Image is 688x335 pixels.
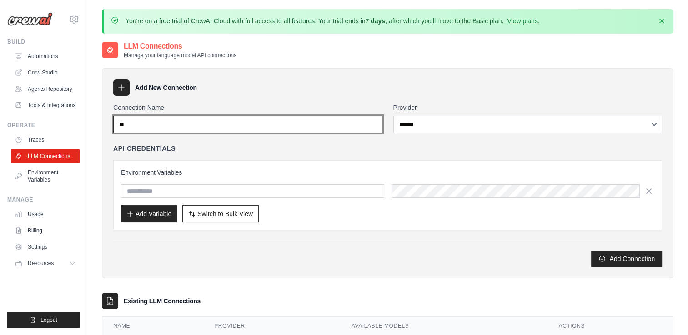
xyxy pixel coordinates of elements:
button: Add Variable [121,205,177,222]
a: Crew Studio [11,65,80,80]
a: Settings [11,240,80,254]
button: Add Connection [591,251,662,267]
img: Logo [7,12,53,26]
h3: Add New Connection [135,83,197,92]
div: Manage [7,196,80,203]
label: Provider [393,103,663,112]
button: Logout [7,312,80,328]
h3: Existing LLM Connections [124,296,201,305]
a: Tools & Integrations [11,98,80,113]
label: Connection Name [113,103,382,112]
a: Environment Variables [11,165,80,187]
p: You're on a free trial of CrewAI Cloud with full access to all features. Your trial ends in , aft... [126,16,540,25]
span: Logout [40,316,57,324]
p: Manage your language model API connections [124,52,236,59]
button: Switch to Bulk View [182,205,259,222]
a: View plans [507,17,537,25]
h2: LLM Connections [124,41,236,52]
div: Operate [7,122,80,129]
a: Agents Repository [11,82,80,96]
a: LLM Connections [11,149,80,163]
h4: API Credentials [113,144,176,153]
a: Billing [11,223,80,238]
a: Traces [11,133,80,147]
div: Build [7,38,80,45]
span: Switch to Bulk View [197,209,253,218]
a: Automations [11,49,80,64]
button: Resources [11,256,80,271]
a: Usage [11,207,80,222]
h3: Environment Variables [121,168,654,177]
span: Resources [28,260,54,267]
strong: 7 days [365,17,385,25]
